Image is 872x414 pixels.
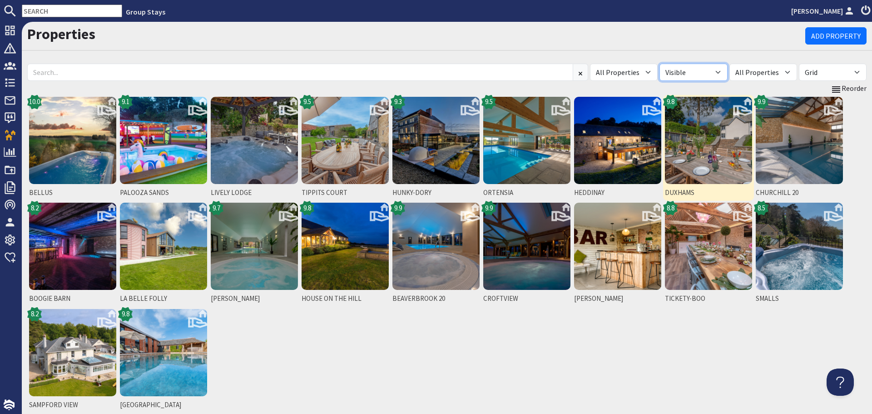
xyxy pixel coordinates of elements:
img: HUNKY-DORY's icon [392,97,480,184]
a: CROFTVIEW9.9 [481,201,572,307]
a: HUNKY-DORY9.3 [391,95,481,201]
span: 9.5 [485,97,493,107]
img: SAMPFORD VIEW's icon [29,309,116,396]
a: Add Property [805,27,867,45]
span: BELLUS [29,188,116,198]
a: BELLUS10.0 [27,95,118,201]
span: BOOGIE BARN [29,294,116,304]
a: [PERSON_NAME] [572,201,663,307]
img: LIVELY LODGE's icon [211,97,298,184]
a: Properties [27,25,95,43]
span: 9.8 [667,97,674,107]
img: BOOGIE BARN's icon [29,203,116,290]
span: 10.0 [29,97,40,107]
img: KINGSHAY BARTON's icon [211,203,298,290]
img: staytech_i_w-64f4e8e9ee0a9c174fd5317b4b171b261742d2d393467e5bdba4413f4f884c10.svg [4,399,15,410]
img: LA BELLE FOLLY's icon [120,203,207,290]
img: CHURCHILL 20's icon [756,97,843,184]
a: SMALLS8.5 [754,201,845,307]
img: BEAVERBROOK 20's icon [392,203,480,290]
span: CROFTVIEW [483,294,570,304]
a: HEDDINAY [572,95,663,201]
span: 8.5 [758,203,765,214]
iframe: Toggle Customer Support [827,369,854,396]
span: DUXHAMS [665,188,752,198]
span: ORTENSIA [483,188,570,198]
span: 8.2 [31,309,39,319]
span: 9.9 [394,203,402,214]
img: RIDGEVIEW's icon [120,309,207,396]
a: Reorder [831,83,867,95]
span: SMALLS [756,294,843,304]
input: Search... [27,64,573,81]
a: TIPPITS COURT9.5 [300,95,391,201]
span: 8.2 [31,203,39,214]
a: [PERSON_NAME]9.7 [209,201,300,307]
img: ORTENSIA's icon [483,97,570,184]
span: BEAVERBROOK 20 [392,294,480,304]
span: TICKETY-BOO [665,294,752,304]
span: HUNKY-DORY [392,188,480,198]
img: DUXHAMS's icon [665,97,752,184]
a: ORTENSIA9.5 [481,95,572,201]
a: HOUSE ON THE HILL9.8 [300,201,391,307]
a: SAMPFORD VIEW8.2 [27,307,118,414]
a: [PERSON_NAME] [791,5,856,16]
a: BEAVERBROOK 209.9 [391,201,481,307]
a: [GEOGRAPHIC_DATA]9.8 [118,307,209,414]
span: TIPPITS COURT [302,188,389,198]
a: DUXHAMS9.8 [663,95,754,201]
span: SAMPFORD VIEW [29,400,116,410]
span: LIVELY LODGE [211,188,298,198]
img: HEDDINAY's icon [574,97,661,184]
span: 9.7 [213,203,220,214]
span: 9.5 [303,97,311,107]
span: 9.3 [394,97,402,107]
span: 9.9 [485,203,493,214]
span: [PERSON_NAME] [574,294,661,304]
a: Group Stays [126,7,165,16]
a: LA BELLE FOLLY [118,201,209,307]
span: PALOOZA SANDS [120,188,207,198]
span: 9.8 [122,309,129,319]
a: PALOOZA SANDS9.1 [118,95,209,201]
span: HOUSE ON THE HILL [302,294,389,304]
img: SMALLS's icon [756,203,843,290]
img: BELLUS's icon [29,97,116,184]
img: HOUSE ON THE HILL's icon [302,203,389,290]
span: LA BELLE FOLLY [120,294,207,304]
a: BOOGIE BARN8.2 [27,201,118,307]
span: CHURCHILL 20 [756,188,843,198]
input: SEARCH [22,5,122,17]
img: PALOOZA SANDS's icon [120,97,207,184]
a: TICKETY-BOO8.8 [663,201,754,307]
img: ADE SHINDY's icon [574,203,661,290]
span: HEDDINAY [574,188,661,198]
span: [GEOGRAPHIC_DATA] [120,400,207,410]
span: 9.1 [122,97,129,107]
span: 9.9 [758,97,765,107]
img: CROFTVIEW's icon [483,203,570,290]
span: 9.8 [303,203,311,214]
img: TICKETY-BOO's icon [665,203,752,290]
a: LIVELY LODGE [209,95,300,201]
span: [PERSON_NAME] [211,294,298,304]
span: 8.8 [667,203,674,214]
a: CHURCHILL 209.9 [754,95,845,201]
img: TIPPITS COURT's icon [302,97,389,184]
